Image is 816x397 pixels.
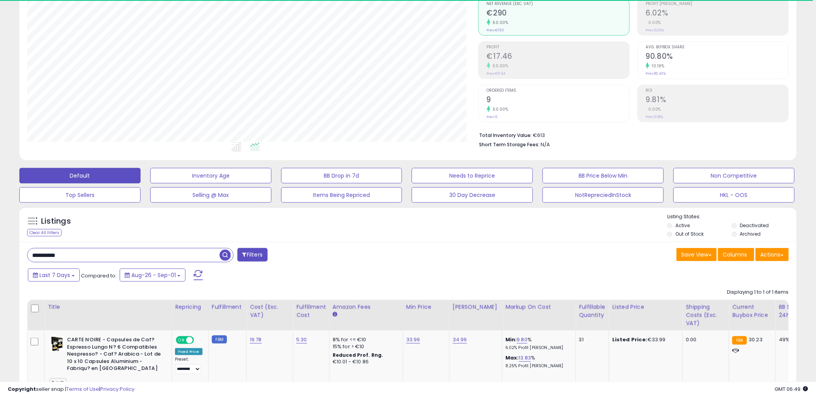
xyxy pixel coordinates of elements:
small: Prev: €11.64 [487,71,506,76]
div: Current Buybox Price [732,303,772,319]
div: Clear All Filters [27,229,62,236]
div: 15% for > €10 [333,343,397,350]
div: Fixed Price [175,348,203,355]
button: HKL - OOS [673,187,795,203]
small: Prev: 6.02% [646,28,664,33]
th: The percentage added to the cost of goods (COGS) that forms the calculator for Min & Max prices. [502,300,576,330]
b: Min: [505,336,517,343]
button: Filters [237,248,268,262]
small: Prev: 82.40% [646,71,666,76]
h2: €17.46 [487,52,629,62]
b: Reduced Prof. Rng. [333,352,383,358]
span: LVZ [50,378,66,387]
span: ON [177,337,186,344]
span: N/A [541,141,550,148]
button: Actions [756,248,789,261]
label: Active [675,222,690,229]
button: Inventory Age [150,168,271,183]
span: Aug-26 - Sep-01 [131,271,176,279]
small: Prev: 9.81% [646,115,663,119]
a: Terms of Use [66,385,99,393]
div: Amazon Fees [333,303,400,311]
span: Ordered Items [487,89,629,93]
div: 8% for <= €10 [333,336,397,343]
div: Fulfillable Quantity [579,303,606,319]
div: Shipping Costs (Exc. VAT) [686,303,726,327]
label: Archived [740,231,761,237]
div: Repricing [175,303,205,311]
div: Listed Price [612,303,679,311]
h2: 6.02% [646,9,789,19]
span: Columns [723,251,747,258]
div: Preset: [175,357,203,374]
div: 0.00 [686,336,723,343]
div: €10.01 - €10.86 [333,359,397,365]
div: Markup on Cost [505,303,572,311]
button: Default [19,168,141,183]
small: 0.00% [646,106,661,112]
a: 19.78 [250,336,262,344]
a: 34.99 [453,336,467,344]
a: Privacy Policy [100,385,134,393]
div: Displaying 1 to 1 of 1 items [727,289,789,296]
div: % [505,354,570,369]
button: BB Drop in 7d [281,168,402,183]
div: Fulfillment [212,303,243,311]
p: 6.02% Profit [PERSON_NAME] [505,345,570,351]
div: Cost (Exc. VAT) [250,303,290,319]
button: Non Competitive [673,168,795,183]
small: 0.00% [646,20,661,26]
button: BB Price Below Min [543,168,664,183]
small: 50.00% [490,20,508,26]
img: 41V73mU+2kL._SL40_.jpg [50,336,65,352]
a: 9.80 [517,336,528,344]
button: 30 Day Decrease [412,187,533,203]
button: Last 7 Days [28,269,80,282]
h2: 9.81% [646,95,789,106]
b: Total Inventory Value: [479,132,532,139]
h2: 90.80% [646,52,789,62]
b: Listed Price: [612,336,648,343]
h5: Listings [41,216,71,227]
small: Prev: 6 [487,115,498,119]
small: FBM [212,335,227,344]
small: 10.19% [649,63,665,69]
span: Profit [487,45,629,50]
button: Columns [718,248,754,261]
small: FBA [732,336,747,345]
li: €613 [479,130,783,139]
button: Selling @ Max [150,187,271,203]
b: CARTE NOIRE - Capsules de Caf? Espresso Lungo N? 6 Compatibles Nespresso? - Caf? Arabica - Lot de... [67,336,161,374]
div: [PERSON_NAME] [453,303,499,311]
a: 33.99 [406,336,420,344]
strong: Copyright [8,385,36,393]
button: Top Sellers [19,187,141,203]
span: OFF [193,337,205,344]
div: BB Share 24h. [779,303,807,319]
button: Aug-26 - Sep-01 [120,269,186,282]
button: NotRepreciedInStock [543,187,664,203]
span: Avg. Buybox Share [646,45,789,50]
small: 50.00% [490,63,508,69]
span: Profit [PERSON_NAME] [646,2,789,6]
span: Last 7 Days [40,271,70,279]
b: Max: [505,354,519,361]
span: 30.23 [749,336,763,343]
small: Prev: €193 [487,28,504,33]
div: seller snap | | [8,386,134,393]
a: 13.83 [519,354,531,362]
button: Needs to Reprice [412,168,533,183]
div: Min Price [406,303,446,311]
span: ROI [646,89,789,93]
button: Save View [677,248,717,261]
span: 2025-09-9 06:49 GMT [775,385,808,393]
p: 8.25% Profit [PERSON_NAME] [505,363,570,369]
b: Short Term Storage Fees: [479,141,540,148]
div: Title [48,303,168,311]
a: 5.30 [296,336,307,344]
small: 50.00% [490,106,508,112]
div: 31 [579,336,603,343]
span: Compared to: [81,272,117,279]
button: Items Being Repriced [281,187,402,203]
span: Net Revenue (Exc. VAT) [487,2,629,6]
